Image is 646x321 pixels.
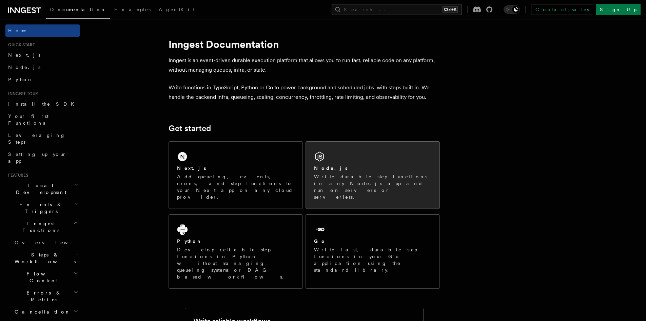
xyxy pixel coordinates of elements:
button: Errors & Retries [12,287,80,306]
p: Develop reliable step functions in Python without managing queueing systems or DAG based workflows. [177,246,294,280]
h2: Go [314,238,326,245]
a: Next.jsAdd queueing, events, crons, and step functions to your Next app on any cloud provider. [169,141,303,209]
span: Flow Control [12,270,74,284]
span: Events & Triggers [5,201,74,215]
p: Add queueing, events, crons, and step functions to your Next app on any cloud provider. [177,173,294,200]
a: Node.js [5,61,80,73]
p: Write fast, durable step functions in your Go application using the standard library. [314,246,431,273]
span: Errors & Retries [12,289,74,303]
button: Inngest Functions [5,217,80,236]
button: Steps & Workflows [12,249,80,268]
span: Quick start [5,42,35,48]
span: Inngest tour [5,91,38,96]
button: Local Development [5,179,80,198]
button: Search...Ctrl+K [332,4,462,15]
a: Install the SDK [5,98,80,110]
a: GoWrite fast, durable step functions in your Go application using the standard library. [306,214,440,289]
span: Python [8,77,33,82]
kbd: Ctrl+K [443,6,458,13]
span: Examples [114,7,151,12]
span: Node.js [8,65,40,70]
span: Features [5,173,28,178]
a: Setting up your app [5,148,80,167]
a: Documentation [46,2,110,19]
h1: Inngest Documentation [169,38,440,50]
a: Examples [110,2,155,18]
span: Leveraging Steps [8,132,65,145]
a: AgentKit [155,2,199,18]
button: Cancellation [12,306,80,318]
span: Documentation [50,7,106,12]
a: Contact sales [531,4,593,15]
a: Next.js [5,49,80,61]
a: Overview [12,236,80,249]
button: Toggle dark mode [504,5,520,14]
h2: Python [177,238,202,245]
p: Write durable step functions in any Node.js app and run on servers or serverless. [314,173,431,200]
a: Get started [169,124,211,133]
span: Home [8,27,27,34]
span: Setting up your app [8,151,66,164]
p: Inngest is an event-driven durable execution platform that allows you to run fast, reliable code ... [169,56,440,75]
button: Flow Control [12,268,80,287]
span: Cancellation [12,308,71,315]
span: Install the SDK [8,101,78,107]
span: Local Development [5,182,74,196]
a: PythonDevelop reliable step functions in Python without managing queueing systems or DAG based wo... [169,214,303,289]
span: Inngest Functions [5,220,73,234]
span: Next.js [8,52,40,58]
span: Overview [15,240,84,245]
p: Write functions in TypeScript, Python or Go to power background and scheduled jobs, with steps bu... [169,83,440,102]
h2: Next.js [177,165,206,172]
span: Steps & Workflows [12,251,76,265]
a: Node.jsWrite durable step functions in any Node.js app and run on servers or serverless. [306,141,440,209]
a: Python [5,73,80,86]
a: Your first Functions [5,110,80,129]
span: AgentKit [159,7,195,12]
a: Home [5,24,80,37]
h2: Node.js [314,165,348,172]
a: Leveraging Steps [5,129,80,148]
a: Sign Up [596,4,641,15]
button: Events & Triggers [5,198,80,217]
span: Your first Functions [8,113,48,126]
